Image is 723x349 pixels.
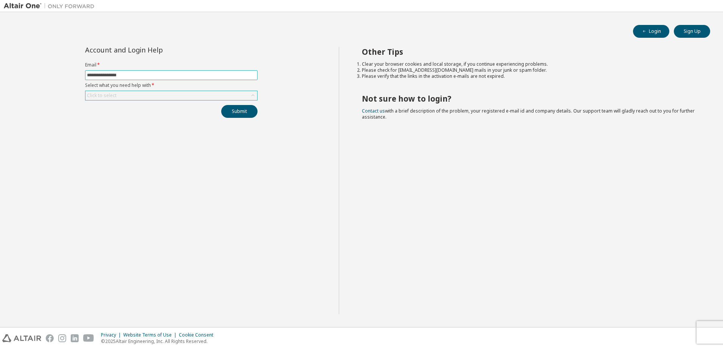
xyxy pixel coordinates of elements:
button: Submit [221,105,258,118]
img: Altair One [4,2,98,10]
label: Email [85,62,258,68]
div: Website Terms of Use [123,332,179,338]
li: Please verify that the links in the activation e-mails are not expired. [362,73,697,79]
div: Cookie Consent [179,332,218,338]
li: Clear your browser cookies and local storage, if you continue experiencing problems. [362,61,697,67]
span: with a brief description of the problem, your registered e-mail id and company details. Our suppo... [362,108,695,120]
img: altair_logo.svg [2,334,41,342]
div: Click to select [85,91,257,100]
a: Contact us [362,108,385,114]
img: youtube.svg [83,334,94,342]
button: Login [633,25,669,38]
p: © 2025 Altair Engineering, Inc. All Rights Reserved. [101,338,218,344]
div: Account and Login Help [85,47,223,53]
h2: Not sure how to login? [362,94,697,103]
button: Sign Up [674,25,710,38]
div: Privacy [101,332,123,338]
div: Click to select [87,93,116,99]
li: Please check for [EMAIL_ADDRESS][DOMAIN_NAME] mails in your junk or spam folder. [362,67,697,73]
img: instagram.svg [58,334,66,342]
img: facebook.svg [46,334,54,342]
label: Select what you need help with [85,82,258,88]
img: linkedin.svg [71,334,79,342]
h2: Other Tips [362,47,697,57]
